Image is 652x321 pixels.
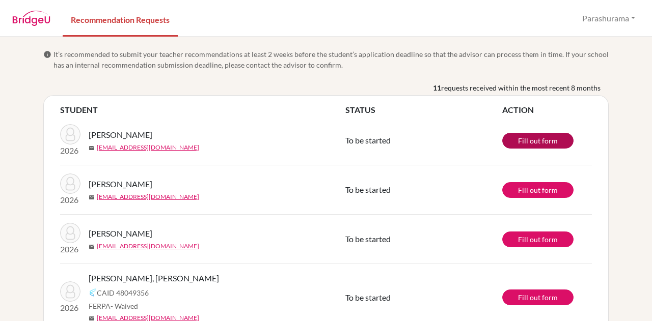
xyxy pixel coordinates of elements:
th: STUDENT [60,104,345,116]
p: 2026 [60,243,80,255]
th: STATUS [345,104,502,116]
span: - Waived [111,302,138,310]
a: [EMAIL_ADDRESS][DOMAIN_NAME] [97,242,199,251]
img: Common App logo [89,288,97,297]
a: Fill out form [502,133,574,149]
span: To be started [345,293,391,302]
span: FERPA [89,301,138,311]
img: AGARWAL, NAITIK [60,124,80,144]
span: mail [89,145,95,151]
p: 2026 [60,302,80,314]
span: [PERSON_NAME], [PERSON_NAME] [89,272,219,284]
a: Recommendation Requests [63,2,178,37]
p: 2026 [60,144,80,157]
span: CAID 48049356 [97,287,149,298]
img: RAJGOPAL CHOUDARY, CHITTURI [60,281,80,302]
a: [EMAIL_ADDRESS][DOMAIN_NAME] [97,143,199,152]
span: info [43,50,51,59]
span: mail [89,244,95,250]
span: mail [89,194,95,200]
span: To be started [345,234,391,244]
a: [EMAIL_ADDRESS][DOMAIN_NAME] [97,192,199,201]
a: Fill out form [502,231,574,247]
span: To be started [345,135,391,145]
a: Fill out form [502,289,574,305]
p: 2026 [60,194,80,206]
span: It’s recommended to submit your teacher recommendations at least 2 weeks before the student’s app... [53,49,609,70]
span: [PERSON_NAME] [89,178,152,190]
span: [PERSON_NAME] [89,129,152,141]
b: 11 [433,82,441,93]
img: AGARWAL, NAITIK [60,223,80,243]
span: [PERSON_NAME] [89,227,152,240]
th: ACTION [502,104,592,116]
span: requests received within the most recent 8 months [441,82,601,93]
img: BridgeU logo [12,11,50,26]
button: Parashurama [578,9,640,28]
a: Fill out form [502,182,574,198]
img: AGARWAL, NAITIK [60,173,80,194]
span: To be started [345,185,391,194]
